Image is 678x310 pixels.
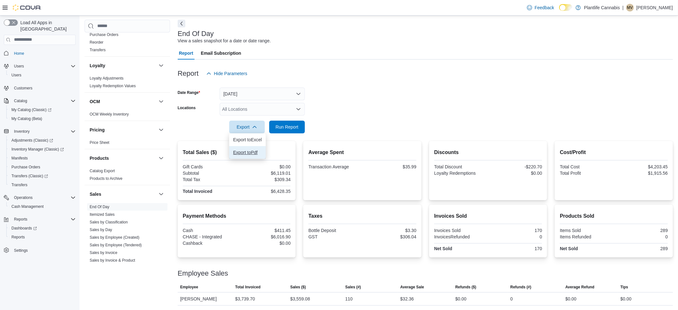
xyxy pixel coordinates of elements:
strong: Net Sold [434,246,452,251]
a: My Catalog (Beta) [9,115,45,123]
span: Total Invoiced [235,285,261,290]
div: Loyalty [85,74,170,92]
button: [DATE] [220,88,305,100]
span: Average Sale [400,285,424,290]
div: Pricing [85,139,170,149]
button: Home [1,49,78,58]
h2: Taxes [308,212,416,220]
span: OCM Weekly Inventory [90,112,129,117]
button: Catalog [11,97,30,105]
span: Users [11,62,76,70]
button: Pricing [157,126,165,134]
span: Refunds ($) [455,285,476,290]
span: Cash Management [11,204,44,209]
div: CHASE - Integrated [183,234,236,239]
div: 110 [345,295,353,303]
h3: Loyalty [90,62,105,69]
span: My Catalog (Classic) [11,107,51,112]
button: OCM [157,98,165,105]
a: Loyalty Adjustments [90,76,124,81]
div: Subtotal [183,171,236,176]
span: Customers [11,84,76,92]
nav: Complex example [4,46,76,271]
span: Reports [11,235,25,240]
div: 289 [615,228,668,233]
span: Home [14,51,24,56]
span: Customers [14,86,32,91]
span: Export to Excel [233,137,262,142]
a: Adjustments (Classic) [6,136,78,145]
a: My Catalog (Classic) [9,106,54,114]
h2: Cost/Profit [560,149,668,156]
button: Next [178,20,185,27]
div: Gift Cards [183,164,236,169]
div: Items Sold [560,228,613,233]
a: Sales by Classification [90,220,128,224]
button: Pricing [90,127,156,133]
span: Sales ($) [290,285,306,290]
div: Products [85,167,170,185]
h2: Discounts [434,149,542,156]
a: Price Sheet [90,140,109,145]
span: Inventory Manager (Classic) [11,147,64,152]
button: Purchase Orders [6,163,78,172]
a: End Of Day [90,205,109,209]
button: Users [11,62,26,70]
div: $0.00 [238,164,291,169]
div: Transaction Average [308,164,361,169]
div: $1,915.56 [615,171,668,176]
span: Users [11,73,21,78]
a: Transfers (Classic) [9,172,51,180]
button: Sales [157,190,165,198]
label: Date Range [178,90,200,95]
div: InvoicesRefunded [434,234,487,239]
button: Open list of options [296,107,301,112]
a: Sales by Employee (Created) [90,235,140,240]
span: Home [11,49,76,57]
a: Transfers [90,48,106,52]
span: Sales (#) [345,285,361,290]
a: Users [9,71,24,79]
div: $309.34 [238,177,291,182]
span: Sales by Day [90,227,112,232]
div: Cashback [183,241,236,246]
span: Sales by Employee (Tendered) [90,243,142,248]
h2: Products Sold [560,212,668,220]
a: Transfers (Classic) [6,172,78,180]
h2: Invoices Sold [434,212,542,220]
div: Total Profit [560,171,613,176]
a: Inventory Manager (Classic) [6,145,78,154]
span: Manifests [9,154,76,162]
span: Reports [14,217,27,222]
button: Users [1,62,78,71]
button: Cash Management [6,202,78,211]
a: Settings [11,247,30,254]
span: Operations [14,195,33,200]
span: Catalog [14,98,27,103]
button: OCM [90,98,156,105]
button: Operations [1,193,78,202]
span: My Catalog (Classic) [9,106,76,114]
h3: Products [90,155,109,161]
a: Transfers [9,181,30,189]
div: Loyalty Redemptions [434,171,487,176]
span: Users [9,71,76,79]
a: Catalog Export [90,169,115,173]
div: $35.99 [364,164,416,169]
div: $0.00 [620,295,632,303]
span: Export [233,121,261,133]
span: Transfers [90,47,106,53]
strong: Total Invoiced [183,189,212,194]
div: $306.04 [364,234,416,239]
h3: OCM [90,98,100,105]
span: Run Report [276,124,298,130]
div: Total Tax [183,177,236,182]
span: Refunds (#) [510,285,531,290]
div: $0.00 [565,295,577,303]
span: Loyalty Redemption Values [90,83,136,88]
span: Email Subscription [201,47,241,60]
span: Feedback [535,4,554,11]
span: Adjustments (Classic) [11,138,53,143]
span: Average Refund [565,285,595,290]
